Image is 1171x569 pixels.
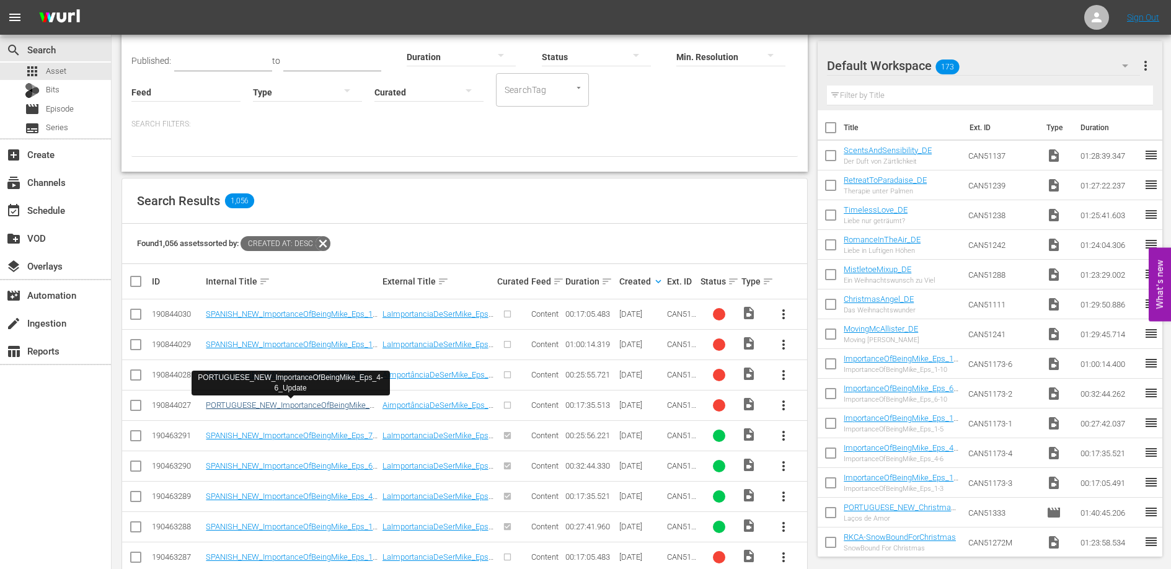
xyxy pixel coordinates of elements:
[1138,51,1153,81] button: more_vert
[565,370,616,379] div: 00:25:55.721
[963,498,1041,527] td: CAN51333
[619,274,663,289] div: Created
[844,265,911,274] a: MistletoeMixup_DE
[152,461,202,470] div: 190463290
[25,64,40,79] span: Asset
[844,485,958,493] div: ImportanceOfBeingMike_Eps_1-3
[741,457,756,472] span: Video
[1046,475,1061,490] span: Video
[776,337,791,352] span: more_vert
[382,522,493,540] a: LaImportanciaDeSerMike_Eps_1-5
[1144,326,1159,341] span: reorder
[206,431,378,449] a: SPANISH_NEW_ImportanceOfBeingMike_Eps_7-10
[844,247,921,255] div: Liebe in Luftigen Höhen
[1144,415,1159,430] span: reorder
[152,431,202,440] div: 190463291
[963,527,1041,557] td: CAN51272M
[382,400,493,419] a: AimportânciaDeSerMike_Eps_4-6
[1144,177,1159,192] span: reorder
[46,84,60,96] span: Bits
[1046,505,1061,520] span: Episode
[844,473,958,492] a: ImportanceOfBeingMike_Eps_1-3
[844,235,921,244] a: RomanceInTheAir_DE
[565,431,616,440] div: 00:25:56.221
[1138,58,1153,73] span: more_vert
[1046,446,1061,461] span: Video
[700,274,738,289] div: Status
[6,203,21,218] span: Schedule
[844,306,916,314] div: Das Weihnachtswunder
[382,431,493,449] a: LaImportanciaDeSerMike_Eps_7-10
[565,340,616,349] div: 01:00:14.319
[1046,386,1061,401] span: Video
[844,544,956,552] div: SnowBound For Christmas
[531,552,559,562] span: Content
[531,431,559,440] span: Content
[1076,379,1144,408] td: 00:32:44.262
[137,193,220,208] span: Search Results
[531,400,559,410] span: Content
[844,366,958,374] div: ImportanceOfBeingMike_Eps_1-10
[667,461,696,480] span: CAN51173-2
[152,340,202,349] div: 190844029
[844,157,932,165] div: Der Duft von Zärtlichkeit
[1046,535,1061,550] span: Video
[1046,327,1061,342] span: Video
[762,276,774,287] span: sort
[963,260,1041,289] td: CAN51288
[741,549,756,563] span: Video
[565,492,616,501] div: 00:17:35.521
[769,299,798,329] button: more_vert
[497,276,528,286] div: Curated
[6,43,21,58] span: Search
[769,421,798,451] button: more_vert
[667,492,696,510] span: CAN51173-4
[844,413,958,432] a: ImportanceOfBeingMike_Eps_1-5
[1076,200,1144,230] td: 01:25:41.603
[963,170,1041,200] td: CAN51239
[844,146,932,155] a: ScentsAndSensibility_DE
[152,552,202,562] div: 190463287
[653,276,664,287] span: keyboard_arrow_down
[963,349,1041,379] td: CAN51173-6
[531,370,559,379] span: Content
[741,306,756,320] span: Video
[741,397,756,412] span: Video
[601,276,612,287] span: sort
[844,395,958,404] div: ImportanceOfBeingMike_Eps_6-10
[619,340,663,349] div: [DATE]
[1076,408,1144,438] td: 00:27:42.037
[46,103,74,115] span: Episode
[844,324,918,333] a: MovingMcAllister_DE
[382,461,493,480] a: LaImportanciaDeSerMike_Eps_6-10
[531,522,559,531] span: Content
[619,492,663,501] div: [DATE]
[844,354,958,373] a: ImportanceOfBeingMike_Eps_1-10
[769,451,798,481] button: more_vert
[741,274,765,289] div: Type
[152,276,202,286] div: ID
[382,370,493,389] a: AimportânciaDeSerMike_Eps_7-10
[206,274,378,289] div: Internal Title
[531,492,559,501] span: Content
[1076,260,1144,289] td: 01:23:29.002
[936,54,960,80] span: 173
[565,552,616,562] div: 00:17:05.483
[565,522,616,531] div: 00:27:41.960
[1046,148,1061,163] span: Video
[1076,527,1144,557] td: 01:23:58.534
[565,400,616,410] div: 00:17:35.513
[6,259,21,274] span: Overlays
[619,431,663,440] div: [DATE]
[769,360,798,390] button: more_vert
[963,438,1041,468] td: CAN51173-4
[382,274,494,289] div: External Title
[1144,296,1159,311] span: reorder
[844,336,919,344] div: Moving [PERSON_NAME]
[7,10,22,25] span: menu
[206,522,378,540] a: SPANISH_NEW_ImportanceOfBeingMike_Eps_1-5
[1046,178,1061,193] span: Video
[152,400,202,410] div: 190844027
[1144,207,1159,222] span: reorder
[769,390,798,420] button: more_vert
